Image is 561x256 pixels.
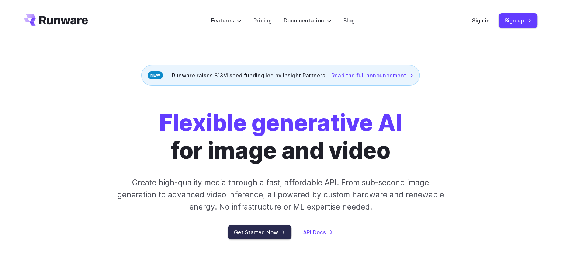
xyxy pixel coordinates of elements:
p: Create high-quality media through a fast, affordable API. From sub-second image generation to adv... [116,176,445,213]
a: Sign up [499,13,537,28]
a: Sign in [472,16,490,25]
a: API Docs [303,228,333,236]
strong: Flexible generative AI [159,109,402,137]
a: Read the full announcement [331,71,413,80]
a: Blog [343,16,355,25]
h1: for image and video [159,109,402,165]
a: Get Started Now [228,225,291,239]
a: Go to / [24,14,88,26]
div: Runware raises $13M seed funding led by Insight Partners [141,65,420,86]
a: Pricing [253,16,272,25]
label: Features [211,16,242,25]
label: Documentation [284,16,332,25]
